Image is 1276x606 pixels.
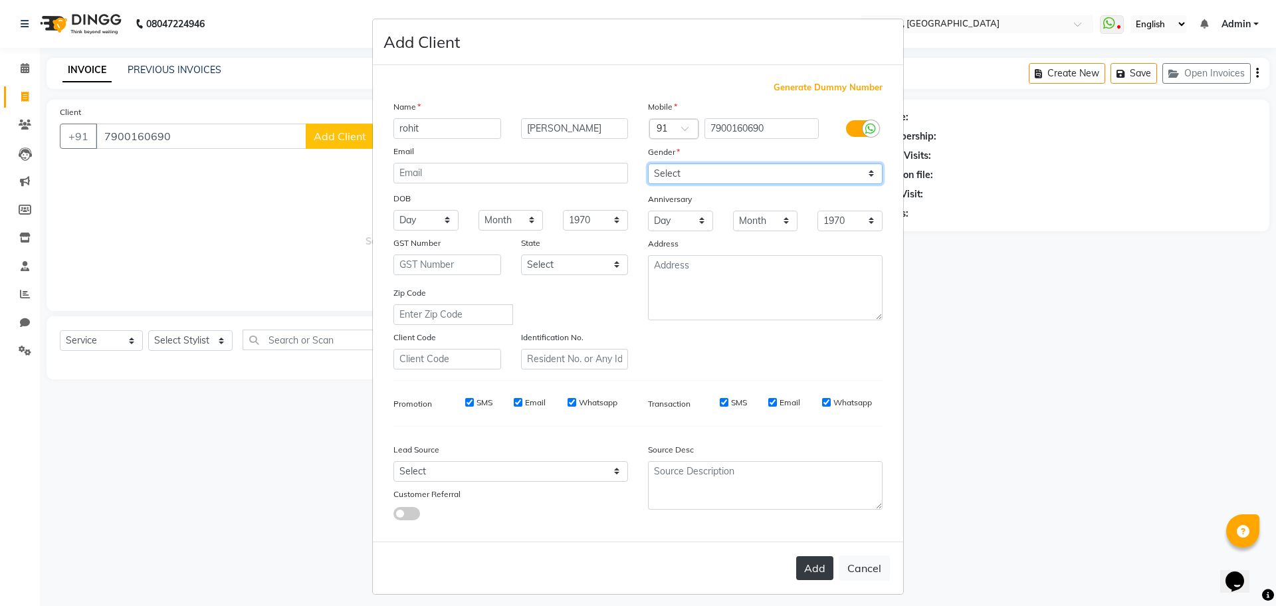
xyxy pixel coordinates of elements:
[383,30,460,54] h4: Add Client
[393,101,421,113] label: Name
[648,101,677,113] label: Mobile
[393,193,411,205] label: DOB
[579,397,617,409] label: Whatsapp
[393,146,414,157] label: Email
[774,81,883,94] span: Generate Dummy Number
[839,555,890,581] button: Cancel
[393,444,439,456] label: Lead Source
[393,254,501,275] input: GST Number
[393,349,501,369] input: Client Code
[393,287,426,299] label: Zip Code
[521,237,540,249] label: State
[1220,553,1263,593] iframe: chat widget
[833,397,872,409] label: Whatsapp
[521,349,629,369] input: Resident No. or Any Id
[648,238,679,250] label: Address
[796,556,833,580] button: Add
[780,397,800,409] label: Email
[704,118,819,139] input: Mobile
[525,397,546,409] label: Email
[477,397,492,409] label: SMS
[648,146,680,158] label: Gender
[648,193,692,205] label: Anniversary
[648,398,691,410] label: Transaction
[648,444,694,456] label: Source Desc
[731,397,747,409] label: SMS
[393,398,432,410] label: Promotion
[393,304,513,325] input: Enter Zip Code
[393,488,461,500] label: Customer Referral
[521,118,629,139] input: Last Name
[393,118,501,139] input: First Name
[393,237,441,249] label: GST Number
[393,332,436,344] label: Client Code
[521,332,584,344] label: Identification No.
[393,163,628,183] input: Email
